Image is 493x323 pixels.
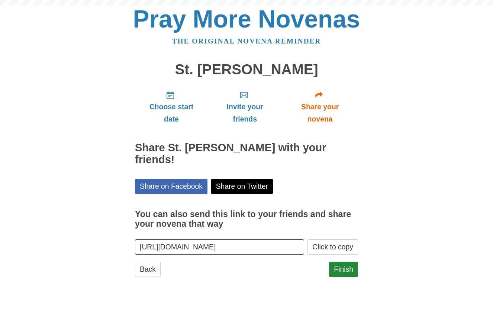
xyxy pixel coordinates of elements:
[135,210,358,229] h3: You can also send this link to your friends and share your novena that way
[135,62,358,78] h1: St. [PERSON_NAME]
[135,262,161,277] a: Back
[172,37,321,45] a: The original novena reminder
[135,142,358,166] h2: Share St. [PERSON_NAME] with your friends!
[215,101,274,125] span: Invite your friends
[135,85,208,129] a: Choose start date
[135,179,207,194] a: Share on Facebook
[211,179,273,194] a: Share on Twitter
[329,262,358,277] a: Finish
[142,101,200,125] span: Choose start date
[289,101,351,125] span: Share your novena
[307,239,358,255] button: Click to copy
[133,5,360,33] a: Pray More Novenas
[208,85,282,129] a: Invite your friends
[282,85,358,129] a: Share your novena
